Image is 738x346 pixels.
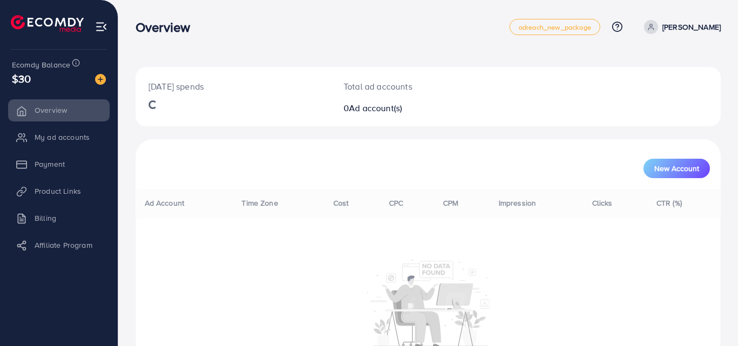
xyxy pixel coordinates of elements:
[519,24,591,31] span: adreach_new_package
[12,59,70,70] span: Ecomdy Balance
[662,21,721,33] p: [PERSON_NAME]
[344,80,464,93] p: Total ad accounts
[349,102,402,114] span: Ad account(s)
[344,103,464,113] h2: 0
[509,19,600,35] a: adreach_new_package
[95,21,108,33] img: menu
[11,15,84,32] img: logo
[643,159,710,178] button: New Account
[95,74,106,85] img: image
[149,80,318,93] p: [DATE] spends
[640,20,721,34] a: [PERSON_NAME]
[654,165,699,172] span: New Account
[136,19,199,35] h3: Overview
[12,71,31,86] span: $30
